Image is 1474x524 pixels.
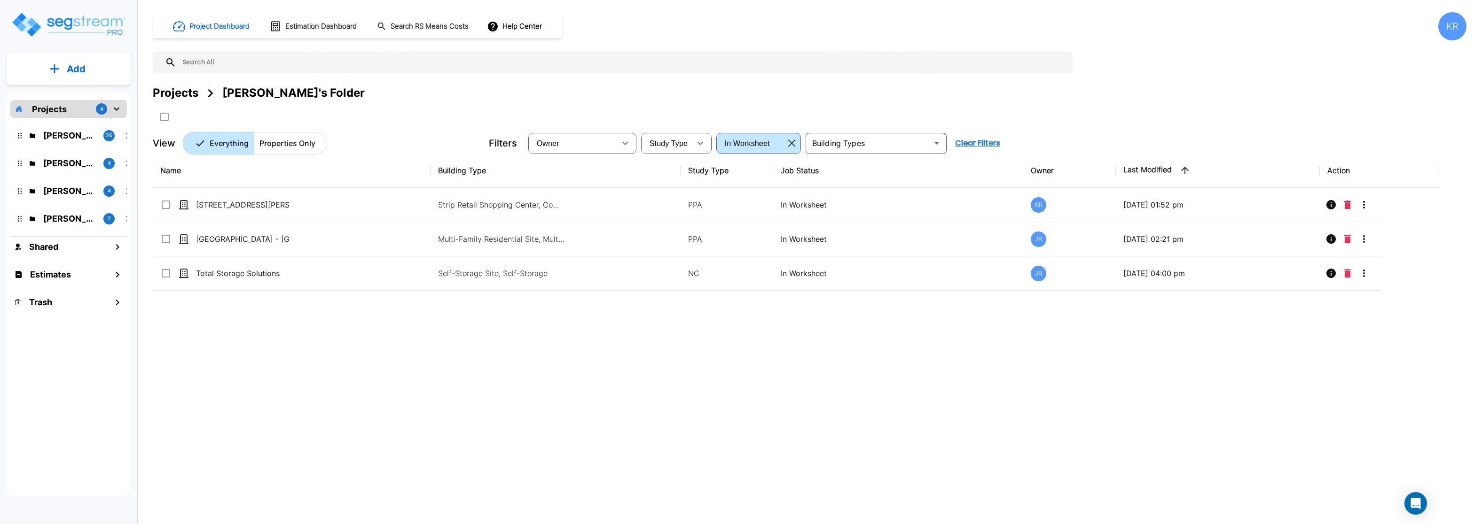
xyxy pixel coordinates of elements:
div: Platform [183,132,327,154]
p: Add [67,62,86,76]
p: Projects [32,103,67,116]
th: Action [1320,154,1440,188]
p: [STREET_ADDRESS][PERSON_NAME] [196,199,290,210]
div: KR [1031,197,1046,213]
p: 4 [100,105,103,113]
button: Open [930,137,943,150]
button: Add [7,55,131,83]
div: KR [1438,12,1466,40]
h1: Estimation Dashboard [285,21,357,32]
p: [DATE] 02:21 pm [1123,233,1312,245]
button: More-Options [1355,264,1373,283]
p: 26 [106,131,112,139]
h1: Shared [29,240,58,253]
p: In Worksheet [781,233,1016,245]
p: [GEOGRAPHIC_DATA] - [GEOGRAPHIC_DATA] [196,233,290,245]
button: Clear Filters [951,134,1004,153]
button: Delete [1341,195,1355,214]
div: Select [643,130,691,156]
th: Job Status [773,154,1023,188]
p: 4 [108,159,111,167]
p: Properties Only [259,138,315,149]
button: Search RS Means Costs [373,17,474,36]
p: 4 [108,187,111,195]
th: Last Modified [1116,154,1320,188]
p: [DATE] 04:00 pm [1123,268,1312,279]
th: Building Type [431,154,681,188]
th: Owner [1023,154,1116,188]
p: [DATE] 01:52 pm [1123,199,1312,210]
button: Info [1322,230,1341,248]
button: Everything [183,132,254,154]
img: Logo [11,11,126,38]
button: More-Options [1355,195,1373,214]
button: Estimation Dashboard [266,16,362,36]
p: Strip Retail Shopping Center, Commercial Property Site [438,199,565,210]
input: Building Types [808,137,928,150]
p: PPA [688,233,766,245]
p: NC [688,268,766,279]
div: Select [530,130,616,156]
div: Open Intercom Messenger [1404,492,1427,515]
div: Select [718,130,784,156]
p: Everything [210,138,249,149]
p: PPA [688,199,766,210]
p: 2 [108,215,111,223]
p: Self-Storage Site, Self-Storage [438,268,565,279]
span: Owner [537,139,559,147]
button: Delete [1341,230,1355,248]
th: Name [153,154,431,188]
div: JR [1031,266,1046,281]
button: Properties Only [254,132,327,154]
button: Delete [1341,264,1355,283]
button: More-Options [1355,230,1373,248]
p: Filters [489,136,517,150]
p: Karina's Folder [43,212,96,225]
button: Info [1322,264,1341,283]
p: View [153,136,175,150]
div: [PERSON_NAME]'s Folder [222,85,365,101]
div: Projects [153,85,198,101]
th: Study Type [681,154,773,188]
h1: Project Dashboard [189,21,250,32]
button: Help Center [485,17,546,35]
p: Jon's Folder [43,185,96,197]
input: Search All [176,52,1068,73]
button: Project Dashboard [169,16,255,37]
p: M.E. Folder [43,157,96,170]
p: Kristina's Folder (Finalized Reports) [43,129,96,142]
button: SelectAll [155,108,174,126]
button: Info [1322,195,1341,214]
h1: Search RS Means Costs [391,21,469,32]
h1: Trash [29,296,52,308]
h1: Estimates [30,268,71,281]
p: In Worksheet [781,199,1016,210]
p: Total Storage Solutions [196,268,290,279]
span: Study Type [650,139,688,147]
p: Multi-Family Residential Site, Multi-Family Residential [438,233,565,245]
div: JR [1031,231,1046,247]
p: In Worksheet [781,268,1016,279]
